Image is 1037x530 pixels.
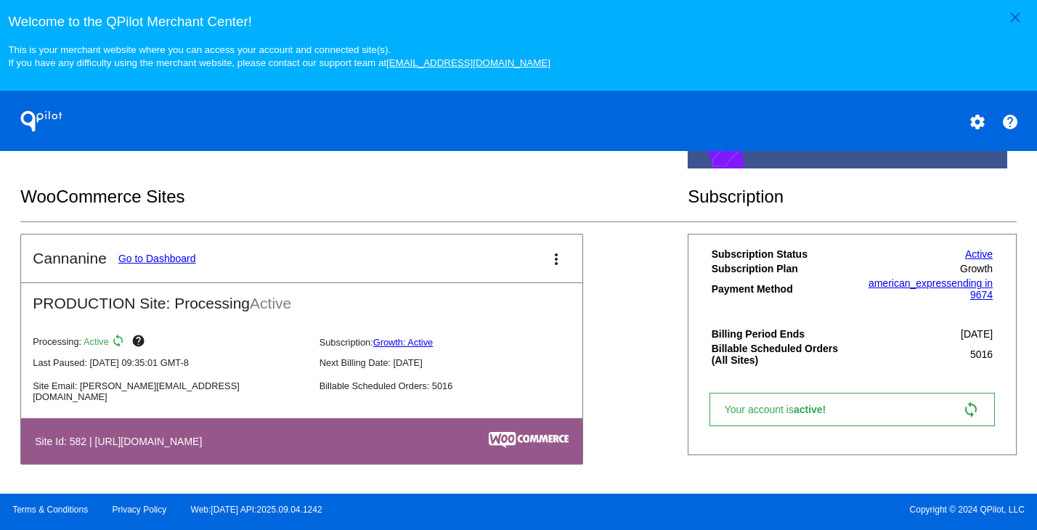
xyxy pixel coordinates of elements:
mat-icon: sync [111,334,129,351]
mat-icon: sync [962,401,980,418]
h2: Subscription [688,187,1017,207]
h4: Site Id: 582 | [URL][DOMAIN_NAME] [35,436,209,447]
span: active! [794,404,833,415]
img: c53aa0e5-ae75-48aa-9bee-956650975ee5 [489,432,569,448]
a: Active [965,248,993,260]
p: Last Paused: [DATE] 09:35:01 GMT-8 [33,357,307,368]
h3: Welcome to the QPilot Merchant Center! [8,14,1028,30]
a: Your account isactive! sync [709,393,995,426]
mat-icon: help [1001,113,1019,131]
a: Privacy Policy [113,505,167,515]
p: Billable Scheduled Orders: 5016 [320,380,594,391]
a: Terms & Conditions [12,505,88,515]
span: [DATE] [961,328,993,340]
th: Subscription Plan [711,262,853,275]
small: This is your merchant website where you can access your account and connected site(s). If you hav... [8,44,550,68]
h2: Cannanine [33,250,107,267]
a: Go to Dashboard [118,253,196,264]
p: Site Email: [PERSON_NAME][EMAIL_ADDRESS][DOMAIN_NAME] [33,380,307,402]
a: [EMAIL_ADDRESS][DOMAIN_NAME] [386,57,550,68]
mat-icon: close [1006,9,1024,26]
span: Active [250,295,291,311]
th: Subscription Status [711,248,853,261]
span: Your account is [725,404,841,415]
span: 5016 [970,348,993,360]
span: american_express [869,277,951,289]
p: Processing: [33,334,307,351]
a: american_expressending in 9674 [869,277,993,301]
th: Billable Scheduled Orders (All Sites) [711,342,853,367]
mat-icon: help [131,334,149,351]
mat-icon: settings [969,113,986,131]
h2: PRODUCTION Site: Processing [21,283,582,312]
th: Payment Method [711,277,853,301]
h2: WooCommerce Sites [20,187,688,207]
a: Web:[DATE] API:2025.09.04.1242 [191,505,322,515]
a: Growth: Active [373,337,434,348]
h1: QPilot [12,107,70,136]
mat-icon: more_vert [548,250,565,268]
th: Billing Period Ends [711,327,853,341]
span: Copyright © 2024 QPilot, LLC [531,505,1025,515]
p: Next Billing Date: [DATE] [320,357,594,368]
span: Growth [960,263,993,274]
p: Subscription: [320,337,594,348]
span: Active [84,337,109,348]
